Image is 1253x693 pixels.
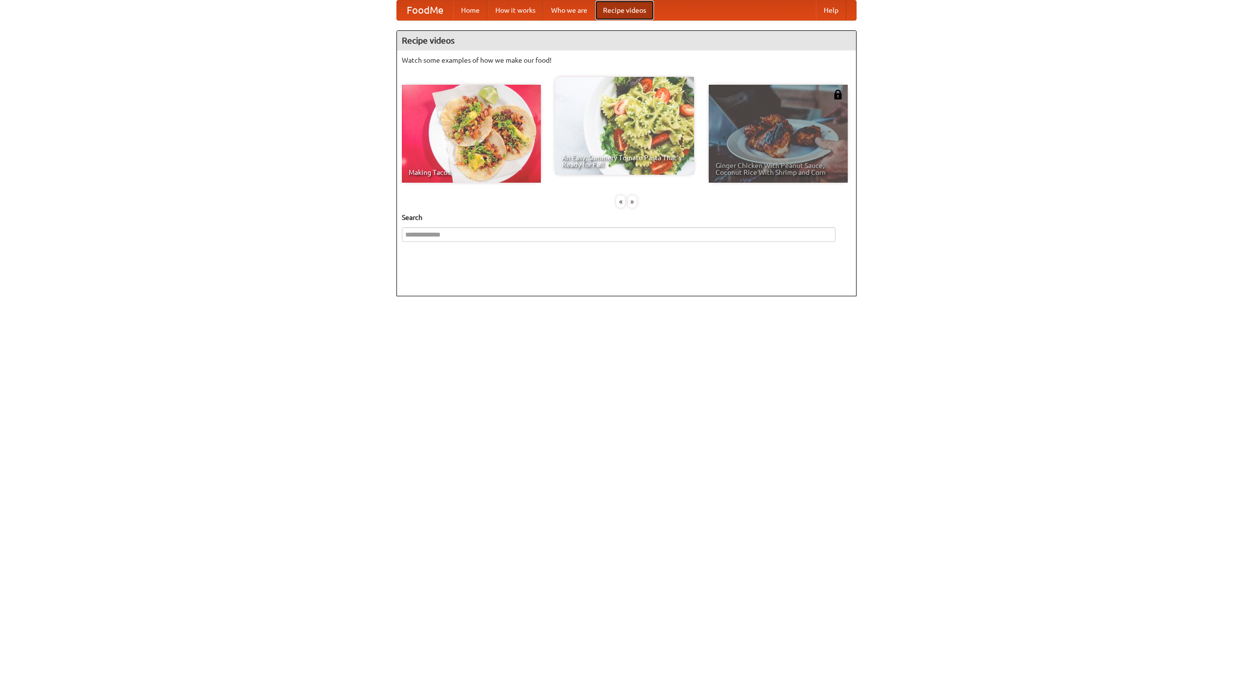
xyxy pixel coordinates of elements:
a: Help [816,0,846,20]
a: Who we are [543,0,595,20]
div: « [616,195,625,208]
span: Making Tacos [409,169,534,176]
div: » [628,195,637,208]
h5: Search [402,213,851,222]
a: Recipe videos [595,0,654,20]
a: An Easy, Summery Tomato Pasta That's Ready for Fall [555,77,694,175]
a: Home [453,0,487,20]
a: FoodMe [397,0,453,20]
h4: Recipe videos [397,31,856,50]
p: Watch some examples of how we make our food! [402,55,851,65]
span: An Easy, Summery Tomato Pasta That's Ready for Fall [562,154,687,168]
img: 483408.png [833,90,843,99]
a: How it works [487,0,543,20]
a: Making Tacos [402,85,541,183]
